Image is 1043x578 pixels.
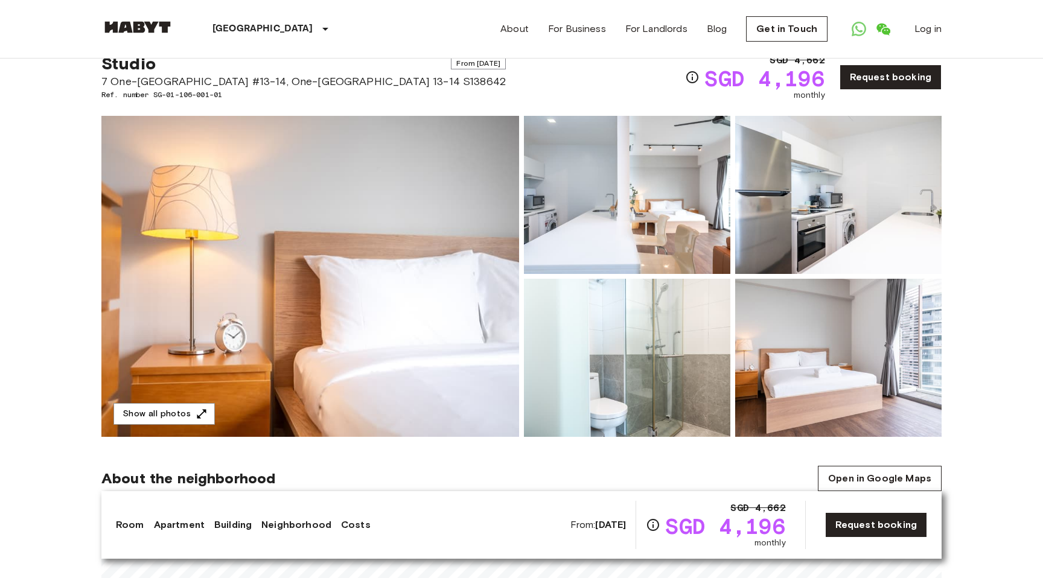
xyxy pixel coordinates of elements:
[101,469,275,487] span: About the neighborhood
[735,116,942,274] img: Picture of unit SG-01-106-001-01
[704,68,825,89] span: SGD 4,196
[548,22,606,36] a: For Business
[794,89,825,101] span: monthly
[754,537,786,549] span: monthly
[524,279,730,437] img: Picture of unit SG-01-106-001-01
[116,518,144,532] a: Room
[871,17,895,41] a: Open WeChat
[101,116,519,437] img: Marketing picture of unit SG-01-106-001-01
[101,74,506,89] span: 7 One-[GEOGRAPHIC_DATA] #13-14, One-[GEOGRAPHIC_DATA] 13-14 S138642
[101,53,156,74] span: Studio
[595,519,626,530] b: [DATE]
[524,116,730,274] img: Picture of unit SG-01-106-001-01
[707,22,727,36] a: Blog
[261,518,331,532] a: Neighborhood
[914,22,942,36] a: Log in
[101,89,506,100] span: Ref. number SG-01-106-001-01
[840,65,942,90] a: Request booking
[665,515,785,537] span: SGD 4,196
[341,518,371,532] a: Costs
[625,22,687,36] a: For Landlords
[212,22,313,36] p: [GEOGRAPHIC_DATA]
[730,501,785,515] span: SGD 4,662
[825,512,927,538] a: Request booking
[214,518,252,532] a: Building
[847,17,871,41] a: Open WhatsApp
[500,22,529,36] a: About
[735,279,942,437] img: Picture of unit SG-01-106-001-01
[113,403,215,425] button: Show all photos
[685,70,700,84] svg: Check cost overview for full price breakdown. Please note that discounts apply to new joiners onl...
[818,466,942,491] a: Open in Google Maps
[770,53,825,68] span: SGD 4,662
[746,16,828,42] a: Get in Touch
[154,518,205,532] a: Apartment
[646,518,660,532] svg: Check cost overview for full price breakdown. Please note that discounts apply to new joiners onl...
[101,21,174,33] img: Habyt
[570,518,627,532] span: From:
[451,57,506,69] span: From [DATE]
